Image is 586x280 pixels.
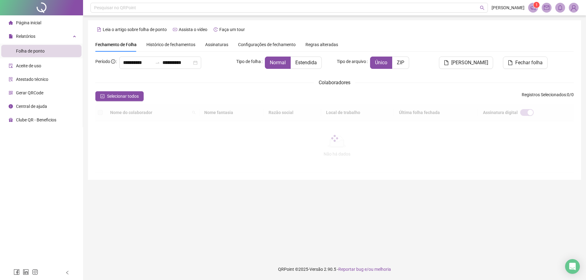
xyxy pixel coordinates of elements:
[100,94,105,98] span: check-square
[9,118,13,122] span: gift
[569,3,578,12] img: 76687
[557,5,563,10] span: bell
[338,267,391,272] span: Reportar bug e/ou melhoria
[309,267,323,272] span: Versão
[103,27,167,32] span: Leia o artigo sobre folha de ponto
[179,27,207,32] span: Assista o vídeo
[173,27,177,32] span: youtube
[155,60,160,65] span: to
[319,80,350,85] span: Colaboradores
[9,104,13,108] span: info-circle
[503,57,548,69] button: Fechar folha
[375,60,387,65] span: Único
[444,60,449,65] span: file
[533,2,540,8] sup: 1
[213,27,218,32] span: history
[16,117,56,122] span: Clube QR - Beneficios
[451,59,488,66] span: [PERSON_NAME]
[508,60,513,65] span: file
[16,49,45,53] span: Folha de ponto
[480,6,484,10] span: search
[16,34,35,39] span: Relatórios
[530,5,536,10] span: notification
[65,270,70,275] span: left
[337,58,366,65] span: Tipo de arquivo
[492,4,524,11] span: [PERSON_NAME]
[9,34,13,38] span: file
[16,90,43,95] span: Gerar QRCode
[205,42,228,47] span: Assinaturas
[16,20,41,25] span: Página inicial
[97,27,101,32] span: file-text
[522,91,574,101] span: : 0 / 0
[23,269,29,275] span: linkedin
[515,59,543,66] span: Fechar folha
[107,93,139,100] span: Selecionar todos
[397,60,404,65] span: ZIP
[16,77,48,82] span: Atestado técnico
[9,21,13,25] span: home
[83,258,586,280] footer: QRPoint © 2025 - 2.90.5 -
[295,60,317,65] span: Estendida
[9,64,13,68] span: audit
[16,104,47,109] span: Central de ajuda
[522,92,566,97] span: Registros Selecionados
[565,259,580,274] div: Open Intercom Messenger
[16,63,41,68] span: Aceite de uso
[32,269,38,275] span: instagram
[439,57,493,69] button: [PERSON_NAME]
[238,42,296,47] span: Configurações de fechamento
[544,5,549,10] span: mail
[95,42,137,47] span: Fechamento de Folha
[95,91,144,101] button: Selecionar todos
[270,60,286,65] span: Normal
[9,91,13,95] span: qrcode
[155,60,160,65] span: swap-right
[536,3,538,7] span: 1
[146,42,195,47] span: Histórico de fechamentos
[219,27,245,32] span: Faça um tour
[9,77,13,81] span: solution
[14,269,20,275] span: facebook
[95,59,110,64] span: Período
[236,58,261,65] span: Tipo de folha
[111,59,115,64] span: info-circle
[305,42,338,47] span: Regras alteradas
